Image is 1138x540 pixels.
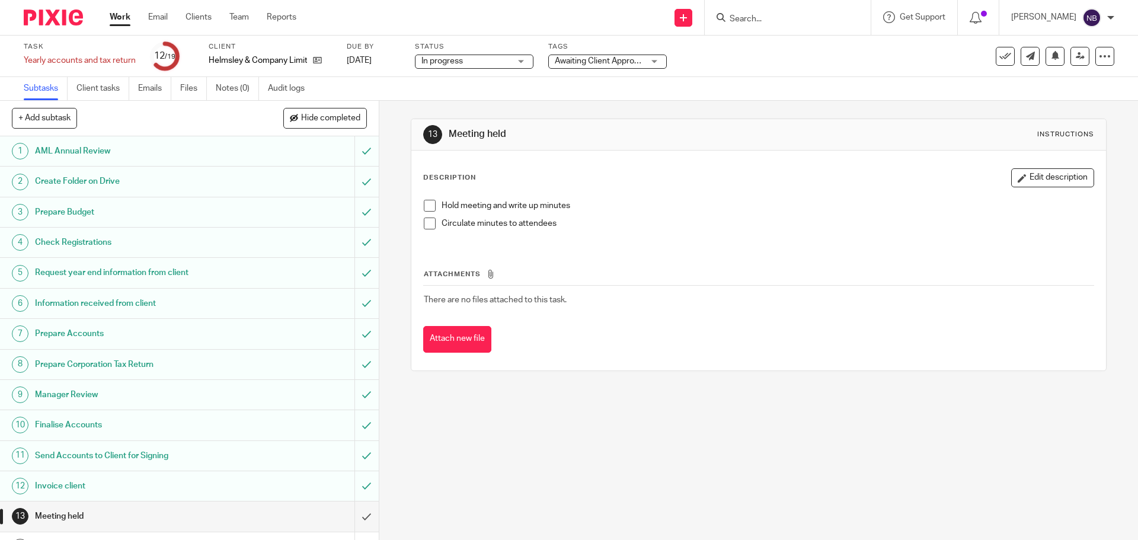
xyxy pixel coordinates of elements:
span: Hide completed [301,114,360,123]
a: Email [148,11,168,23]
label: Due by [347,42,400,52]
div: 12 [154,49,175,63]
a: Audit logs [268,77,314,100]
h1: Check Registrations [35,234,240,251]
div: Yearly accounts and tax return [24,55,136,66]
div: Instructions [1037,130,1094,139]
h1: Invoice client [35,477,240,495]
a: Team [229,11,249,23]
div: 8 [12,356,28,373]
p: [PERSON_NAME] [1011,11,1076,23]
a: Reports [267,11,296,23]
small: /19 [165,53,175,60]
span: Awaiting Client Approval [555,57,644,65]
a: Notes (0) [216,77,259,100]
div: 5 [12,265,28,282]
div: 11 [12,448,28,464]
h1: Prepare Budget [35,203,240,221]
a: Client tasks [76,77,129,100]
img: svg%3E [1082,8,1101,27]
h1: Information received from client [35,295,240,312]
a: Emails [138,77,171,100]
div: 13 [423,125,442,144]
h1: Meeting held [449,128,784,140]
div: 2 [12,174,28,190]
p: Hold meeting and write up minutes [442,200,1093,212]
div: 12 [12,478,28,494]
a: Clients [186,11,212,23]
a: Work [110,11,130,23]
div: 3 [12,204,28,221]
span: [DATE] [347,56,372,65]
h1: Manager Review [35,386,240,404]
div: 7 [12,325,28,342]
div: 4 [12,234,28,251]
input: Search [728,14,835,25]
button: Edit description [1011,168,1094,187]
div: 10 [12,417,28,433]
label: Tags [548,42,667,52]
h1: Request year end information from client [35,264,240,282]
label: Status [415,42,533,52]
h1: Send Accounts to Client for Signing [35,447,240,465]
span: There are no files attached to this task. [424,296,567,304]
h1: Create Folder on Drive [35,172,240,190]
div: 9 [12,386,28,403]
label: Client [209,42,332,52]
div: 13 [12,508,28,525]
h1: Prepare Corporation Tax Return [35,356,240,373]
p: Circulate minutes to attendees [442,218,1093,229]
span: Attachments [424,271,481,277]
h1: Finalise Accounts [35,416,240,434]
div: 6 [12,295,28,312]
h1: Prepare Accounts [35,325,240,343]
p: Helmsley & Company Limited [209,55,307,66]
h1: Meeting held [35,507,240,525]
label: Task [24,42,136,52]
a: Subtasks [24,77,68,100]
button: Hide completed [283,108,367,128]
img: Pixie [24,9,83,25]
a: Files [180,77,207,100]
span: Get Support [900,13,945,21]
div: 1 [12,143,28,159]
button: Attach new file [423,326,491,353]
button: + Add subtask [12,108,77,128]
h1: AML Annual Review [35,142,240,160]
p: Description [423,173,476,183]
span: In progress [421,57,463,65]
